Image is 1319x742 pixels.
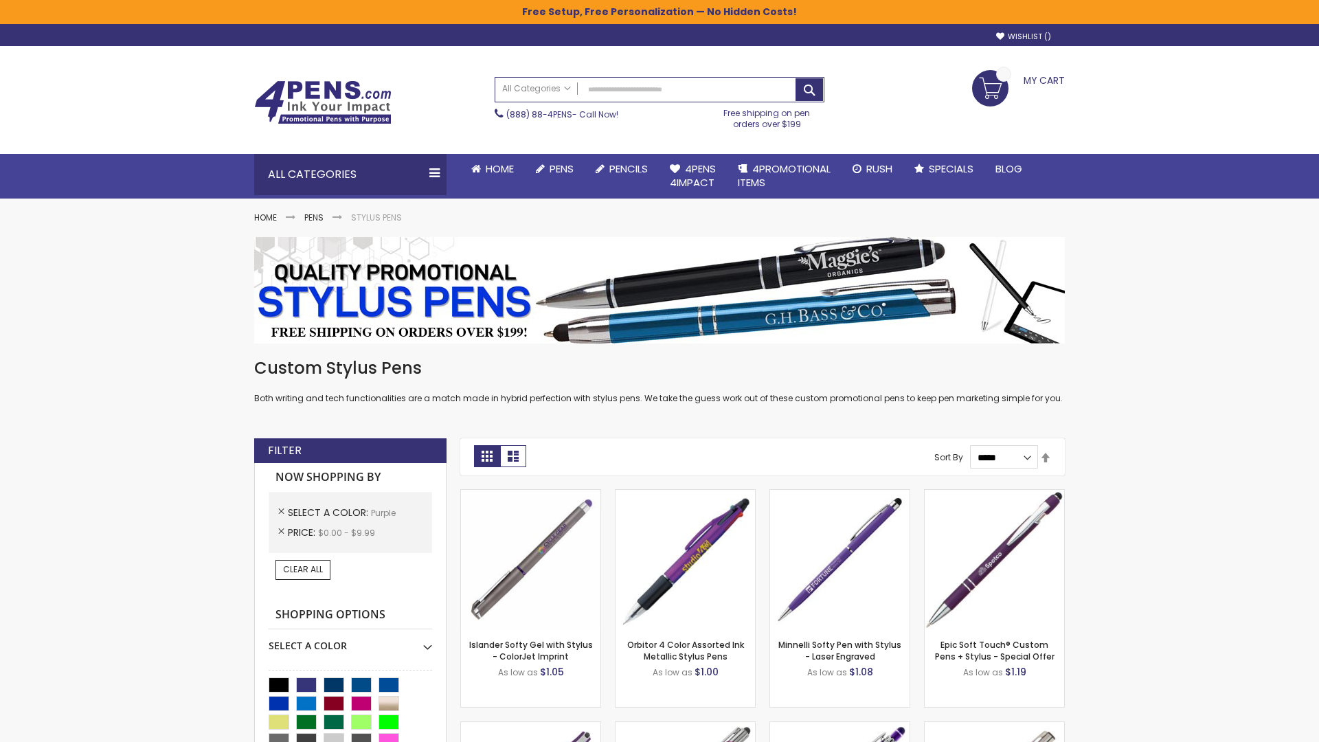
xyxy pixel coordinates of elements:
[254,80,392,124] img: 4Pens Custom Pens and Promotional Products
[498,666,538,678] span: As low as
[984,154,1033,184] a: Blog
[842,154,903,184] a: Rush
[486,161,514,176] span: Home
[616,721,755,733] a: Tres-Chic with Stylus Metal Pen - Standard Laser-Purple
[461,721,600,733] a: Avendale Velvet Touch Stylus Gel Pen-Purple
[506,109,618,120] span: - Call Now!
[935,639,1055,662] a: Epic Soft Touch® Custom Pens + Stylus - Special Offer
[738,161,831,190] span: 4PROMOTIONAL ITEMS
[609,161,648,176] span: Pencils
[275,560,330,579] a: Clear All
[254,357,1065,379] h1: Custom Stylus Pens
[304,212,324,223] a: Pens
[659,154,727,199] a: 4Pens4impact
[903,154,984,184] a: Specials
[1005,665,1026,679] span: $1.19
[770,490,910,629] img: Minnelli Softy Pen with Stylus - Laser Engraved-Purple
[695,665,719,679] span: $1.00
[866,161,892,176] span: Rush
[995,161,1022,176] span: Blog
[710,102,825,130] div: Free shipping on pen orders over $199
[807,666,847,678] span: As low as
[929,161,973,176] span: Specials
[670,161,716,190] span: 4Pens 4impact
[288,506,371,519] span: Select A Color
[351,212,402,223] strong: Stylus Pens
[469,639,593,662] a: Islander Softy Gel with Stylus - ColorJet Imprint
[525,154,585,184] a: Pens
[616,490,755,629] img: Orbitor 4 Color Assorted Ink Metallic Stylus Pens-Purple
[627,639,744,662] a: Orbitor 4 Color Assorted Ink Metallic Stylus Pens
[495,78,578,100] a: All Categories
[318,527,375,539] span: $0.00 - $9.99
[925,490,1064,629] img: 4P-MS8B-Purple
[268,443,302,458] strong: Filter
[925,721,1064,733] a: Tres-Chic Touch Pen - Standard Laser-Purple
[269,600,432,630] strong: Shopping Options
[461,490,600,629] img: Islander Softy Gel with Stylus - ColorJet Imprint-Purple
[283,563,323,575] span: Clear All
[269,629,432,653] div: Select A Color
[934,451,963,463] label: Sort By
[616,489,755,501] a: Orbitor 4 Color Assorted Ink Metallic Stylus Pens-Purple
[550,161,574,176] span: Pens
[849,665,873,679] span: $1.08
[770,489,910,501] a: Minnelli Softy Pen with Stylus - Laser Engraved-Purple
[288,526,318,539] span: Price
[963,666,1003,678] span: As low as
[371,507,396,519] span: Purple
[254,357,1065,405] div: Both writing and tech functionalities are a match made in hybrid perfection with stylus pens. We ...
[254,237,1065,344] img: Stylus Pens
[653,666,692,678] span: As low as
[269,463,432,492] strong: Now Shopping by
[925,489,1064,501] a: 4P-MS8B-Purple
[254,154,447,195] div: All Categories
[474,445,500,467] strong: Grid
[461,489,600,501] a: Islander Softy Gel with Stylus - ColorJet Imprint-Purple
[254,212,277,223] a: Home
[502,83,571,94] span: All Categories
[506,109,572,120] a: (888) 88-4PENS
[460,154,525,184] a: Home
[585,154,659,184] a: Pencils
[540,665,564,679] span: $1.05
[770,721,910,733] a: Phoenix Softy with Stylus Pen - Laser-Purple
[727,154,842,199] a: 4PROMOTIONALITEMS
[996,32,1051,42] a: Wishlist
[778,639,901,662] a: Minnelli Softy Pen with Stylus - Laser Engraved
